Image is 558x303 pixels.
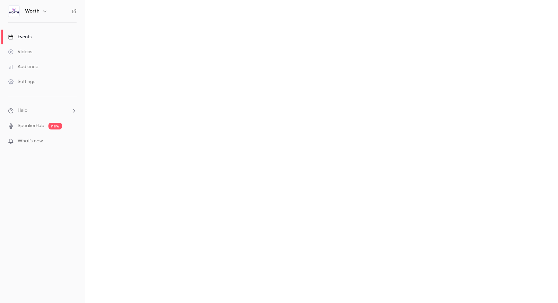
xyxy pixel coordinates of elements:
div: Events [8,34,32,40]
span: new [48,123,62,129]
span: Help [18,107,27,114]
div: Settings [8,78,35,85]
li: help-dropdown-opener [8,107,77,114]
div: Videos [8,48,32,55]
span: What's new [18,138,43,145]
h6: Worth [25,8,39,15]
a: SpeakerHub [18,122,44,129]
div: Audience [8,63,38,70]
img: Worth [8,6,19,17]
